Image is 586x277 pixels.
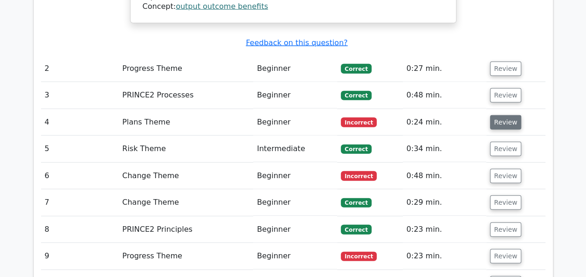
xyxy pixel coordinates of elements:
[118,163,253,189] td: Change Theme
[490,222,522,237] button: Review
[41,163,119,189] td: 6
[118,243,253,270] td: Progress Theme
[176,2,268,11] a: output outcome benefits
[490,115,522,130] button: Review
[341,225,371,234] span: Correct
[41,189,119,216] td: 7
[253,243,337,270] td: Beginner
[118,216,253,243] td: PRINCE2 Principles
[41,243,119,270] td: 9
[403,82,486,109] td: 0:48 min.
[341,91,371,100] span: Correct
[253,82,337,109] td: Beginner
[403,109,486,136] td: 0:24 min.
[41,82,119,109] td: 3
[246,38,347,47] a: Feedback on this question?
[143,2,444,12] div: Concept:
[403,189,486,216] td: 0:29 min.
[253,163,337,189] td: Beginner
[118,136,253,162] td: Risk Theme
[118,109,253,136] td: Plans Theme
[403,163,486,189] td: 0:48 min.
[118,55,253,82] td: Progress Theme
[341,252,377,261] span: Incorrect
[403,216,486,243] td: 0:23 min.
[403,243,486,270] td: 0:23 min.
[253,189,337,216] td: Beginner
[253,109,337,136] td: Beginner
[118,189,253,216] td: Change Theme
[253,136,337,162] td: Intermediate
[403,136,486,162] td: 0:34 min.
[41,109,119,136] td: 4
[490,62,522,76] button: Review
[118,82,253,109] td: PRINCE2 Processes
[41,55,119,82] td: 2
[41,216,119,243] td: 8
[341,171,377,180] span: Incorrect
[341,145,371,154] span: Correct
[253,55,337,82] td: Beginner
[403,55,486,82] td: 0:27 min.
[341,118,377,127] span: Incorrect
[490,88,522,103] button: Review
[490,142,522,156] button: Review
[490,195,522,210] button: Review
[341,198,371,208] span: Correct
[490,249,522,263] button: Review
[490,169,522,183] button: Review
[41,136,119,162] td: 5
[253,216,337,243] td: Beginner
[341,64,371,73] span: Correct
